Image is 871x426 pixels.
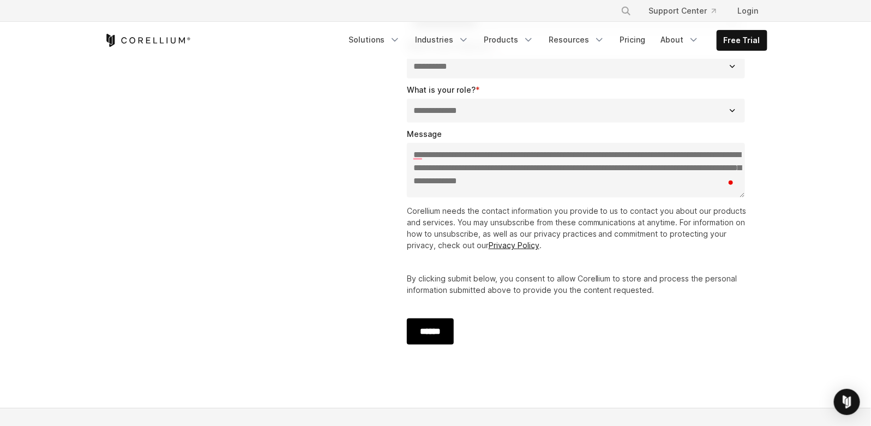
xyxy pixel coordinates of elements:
[407,205,750,251] p: Corellium needs the contact information you provide to us to contact you about our products and s...
[478,30,540,50] a: Products
[407,273,750,296] p: By clicking submit below, you consent to allow Corellium to store and process the personal inform...
[543,30,611,50] a: Resources
[717,31,767,50] a: Free Trial
[614,30,652,50] a: Pricing
[834,389,860,415] div: Open Intercom Messenger
[343,30,767,51] div: Navigation Menu
[409,30,476,50] a: Industries
[407,143,746,197] textarea: To enrich screen reader interactions, please activate Accessibility in Grammarly extension settings
[407,85,476,94] span: What is your role?
[616,1,636,21] button: Search
[489,241,539,250] a: Privacy Policy
[343,30,407,50] a: Solutions
[608,1,767,21] div: Navigation Menu
[729,1,767,21] a: Login
[407,129,442,139] span: Message
[654,30,706,50] a: About
[640,1,725,21] a: Support Center
[104,34,191,47] a: Corellium Home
